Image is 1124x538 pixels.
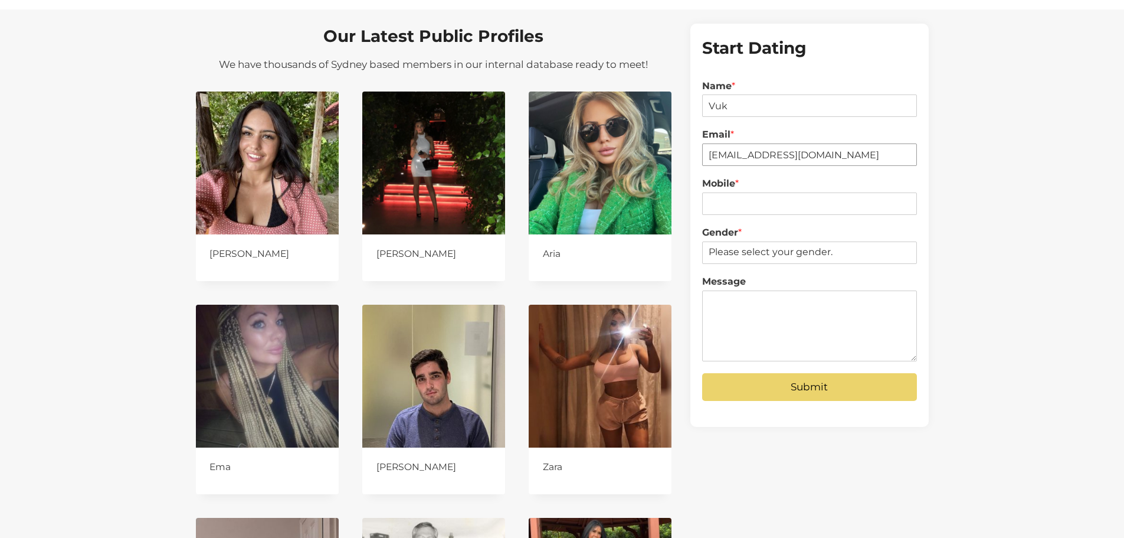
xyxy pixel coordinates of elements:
[543,244,658,260] div: Aria
[209,457,325,473] div: Ema
[702,178,916,190] label: Mobile
[702,80,916,93] label: Name
[209,457,325,480] a: Ema
[702,35,916,60] h2: Start Dating
[376,244,491,267] a: [PERSON_NAME]
[362,305,505,448] img: James
[702,276,916,288] label: Message
[209,244,325,260] div: [PERSON_NAME]
[362,92,505,234] img: Chloe
[376,244,491,260] div: [PERSON_NAME]
[376,457,491,473] div: [PERSON_NAME]
[702,193,916,215] input: Mobile
[196,24,672,48] h2: Our Latest Public Profiles
[543,457,658,473] div: Zara
[529,305,671,448] img: Zara
[196,57,672,73] p: We have thousands of Sydney based members in our internal database ready to meet!
[196,305,339,448] img: Ema
[529,92,671,234] img: Aria
[702,227,916,239] label: Gender
[196,92,339,234] img: Vanessa
[543,457,658,480] a: Zara
[543,244,658,267] a: Aria
[209,244,325,267] a: [PERSON_NAME]
[376,457,491,480] a: [PERSON_NAME]
[702,129,916,141] label: Email
[702,373,916,401] button: Submit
